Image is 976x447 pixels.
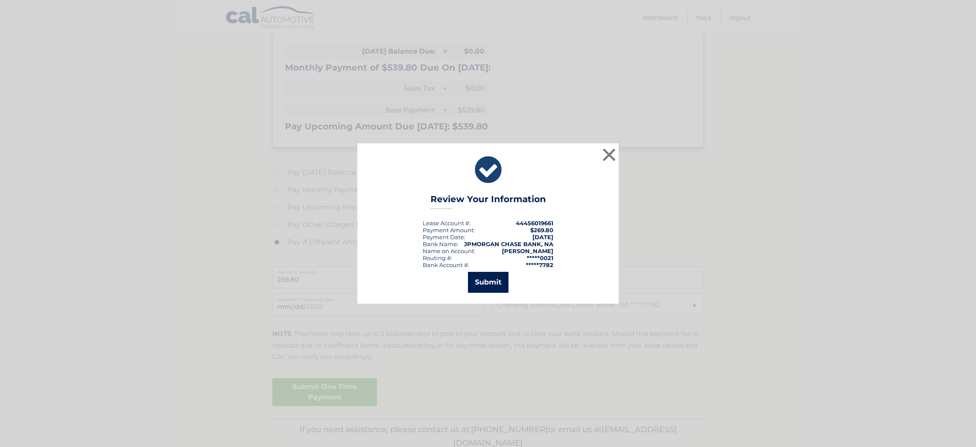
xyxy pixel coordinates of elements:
[423,240,458,247] div: Bank Name:
[423,234,465,240] div: :
[423,254,452,261] div: Routing #:
[516,220,553,227] strong: 44456019661
[464,240,553,247] strong: JPMORGAN CHASE BANK, NA
[423,234,464,240] span: Payment Date
[532,234,553,240] span: [DATE]
[600,146,618,163] button: ×
[423,220,471,227] div: Lease Account #:
[468,272,508,293] button: Submit
[502,247,553,254] strong: [PERSON_NAME]
[423,261,469,268] div: Bank Account #:
[423,247,475,254] div: Name on Account:
[423,227,475,234] div: Payment Amount:
[530,227,553,234] span: $269.80
[430,194,546,209] h3: Review Your Information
